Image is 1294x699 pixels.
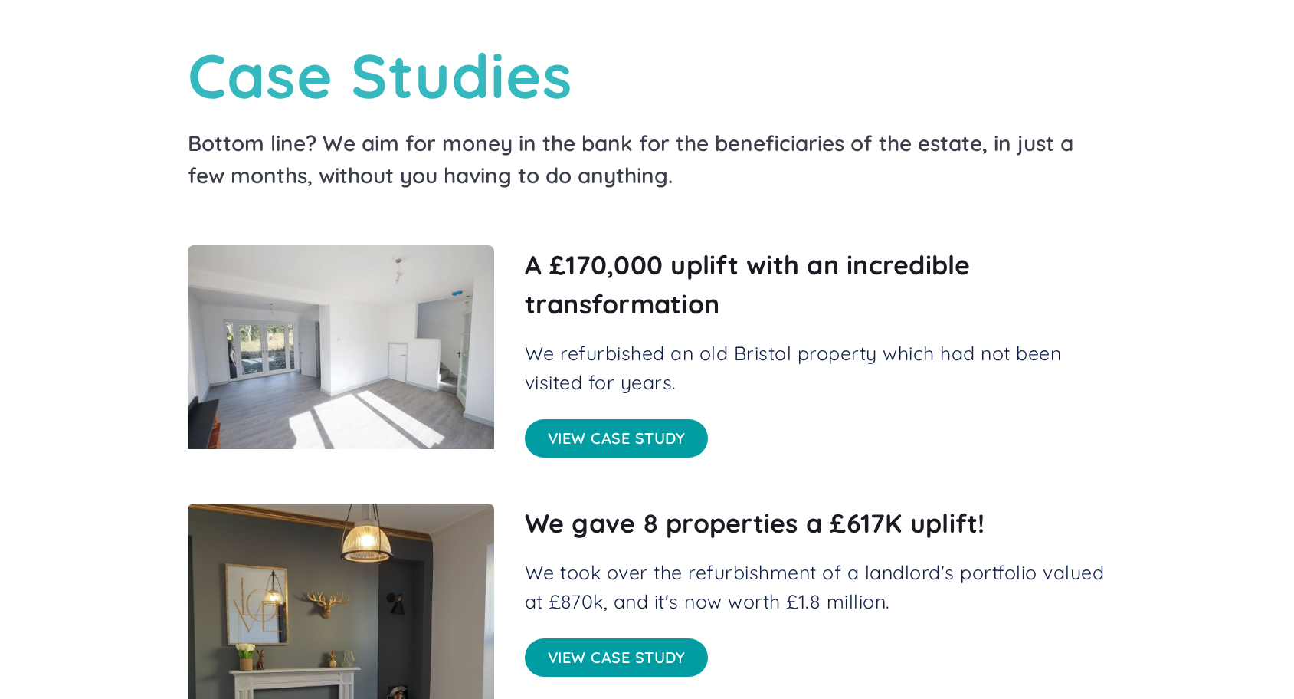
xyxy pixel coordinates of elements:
p: We took over the refurbishment of a landlord's portfolio valued at £870k, and it's now worth £1.8... [525,558,1107,615]
h1: Case Studies [188,38,1107,112]
a: View case study [525,419,709,458]
h2: We gave 8 properties a £617K uplift! [525,504,1107,543]
h4: Bottom line? We aim for money in the bank for the beneficiaries of the estate, in just a few mont... [188,127,1107,192]
a: View case study [525,638,709,677]
p: We refurbished an old Bristol property which had not been visited for years. [525,339,1107,396]
h2: A £170,000 uplift with an incredible transformation [525,245,1107,323]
